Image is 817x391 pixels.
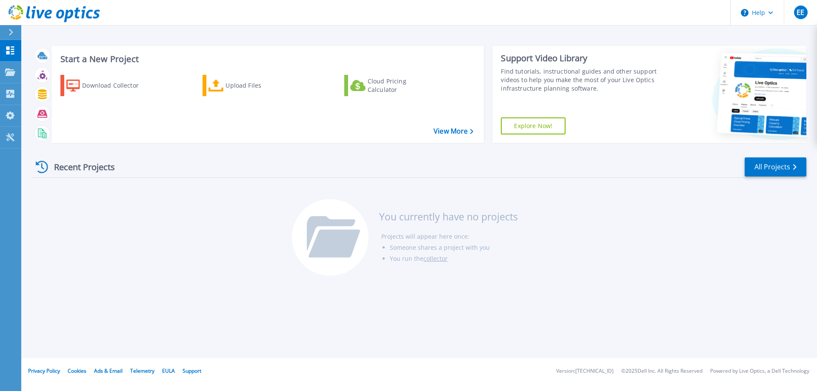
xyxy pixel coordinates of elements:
h3: Start a New Project [60,54,473,64]
div: Find tutorials, instructional guides and other support videos to help you make the most of your L... [501,67,661,93]
a: Telemetry [130,367,154,374]
a: Download Collector [60,75,155,96]
span: EE [797,9,804,16]
a: Explore Now! [501,117,566,134]
li: You run the [390,253,518,264]
a: Ads & Email [94,367,123,374]
li: Someone shares a project with you [390,242,518,253]
div: Support Video Library [501,53,661,64]
a: Support [183,367,201,374]
a: collector [423,254,448,263]
li: Version: [TECHNICAL_ID] [556,368,614,374]
a: Privacy Policy [28,367,60,374]
a: EULA [162,367,175,374]
li: Powered by Live Optics, a Dell Technology [710,368,809,374]
li: © 2025 Dell Inc. All Rights Reserved [621,368,703,374]
li: Projects will appear here once: [381,231,518,242]
div: Cloud Pricing Calculator [368,77,436,94]
div: Upload Files [226,77,294,94]
a: View More [434,127,473,135]
a: All Projects [745,157,806,177]
h3: You currently have no projects [379,212,518,221]
a: Cloud Pricing Calculator [344,75,439,96]
div: Download Collector [82,77,150,94]
a: Cookies [68,367,86,374]
div: Recent Projects [33,157,126,177]
a: Upload Files [203,75,297,96]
